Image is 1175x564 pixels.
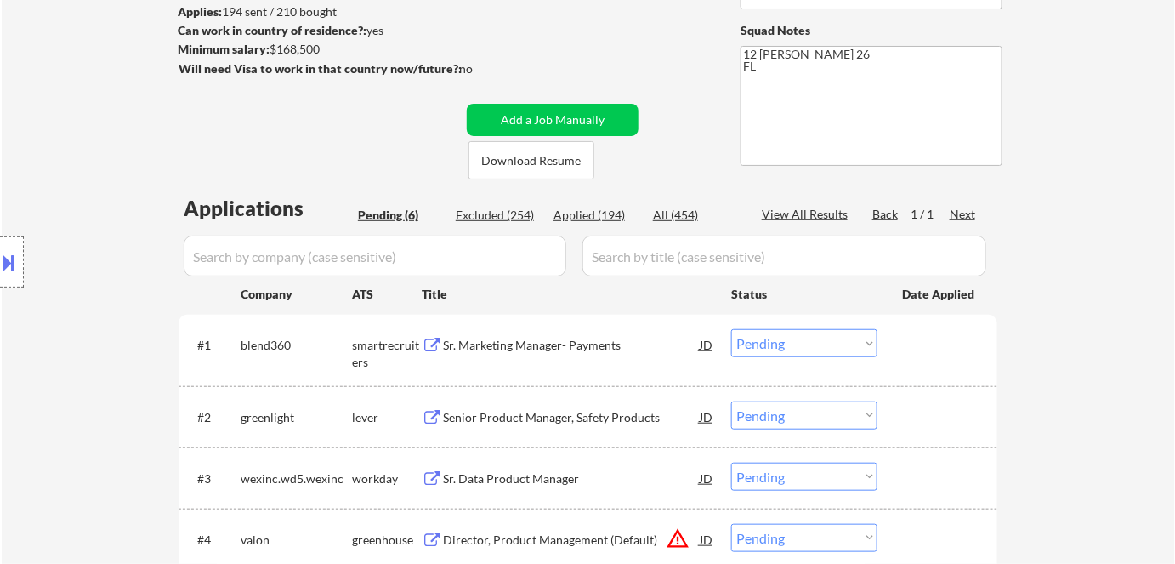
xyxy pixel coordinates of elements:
div: Senior Product Manager, Safety Products [443,409,700,426]
strong: Can work in country of residence?: [178,23,366,37]
strong: Minimum salary: [178,42,270,56]
div: JD [698,329,715,360]
div: Applied (194) [553,207,639,224]
div: Pending (6) [358,207,443,224]
div: Sr. Data Product Manager [443,470,700,487]
div: lever [352,409,422,426]
div: no [459,60,508,77]
div: Back [872,206,900,223]
div: valon [241,532,352,549]
div: Status [731,278,877,309]
div: Next [950,206,977,223]
div: JD [698,524,715,555]
div: Excluded (254) [456,207,541,224]
div: greenhouse [352,532,422,549]
div: #3 [197,470,227,487]
input: Search by title (case sensitive) [582,236,986,276]
div: Squad Notes [741,22,1002,39]
div: View All Results [762,206,853,223]
button: warning_amber [666,527,690,550]
div: 1 / 1 [911,206,950,223]
div: workday [352,470,422,487]
div: $168,500 [178,41,461,58]
button: Download Resume [468,141,594,179]
div: yes [178,22,456,39]
strong: Applies: [178,4,222,19]
div: Director, Product Management (Default) [443,532,700,549]
div: Title [422,286,715,303]
div: smartrecruiters [352,337,422,370]
div: JD [698,463,715,493]
div: 194 sent / 210 bought [178,3,461,20]
div: Sr. Marketing Manager- Payments [443,337,700,354]
input: Search by company (case sensitive) [184,236,566,276]
div: wexinc.wd5.wexinc [241,470,352,487]
div: Date Applied [902,286,977,303]
strong: Will need Visa to work in that country now/future?: [179,61,462,76]
div: #4 [197,532,227,549]
div: JD [698,402,715,432]
div: ATS [352,286,422,303]
button: Add a Job Manually [467,104,639,136]
div: All (454) [653,207,738,224]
